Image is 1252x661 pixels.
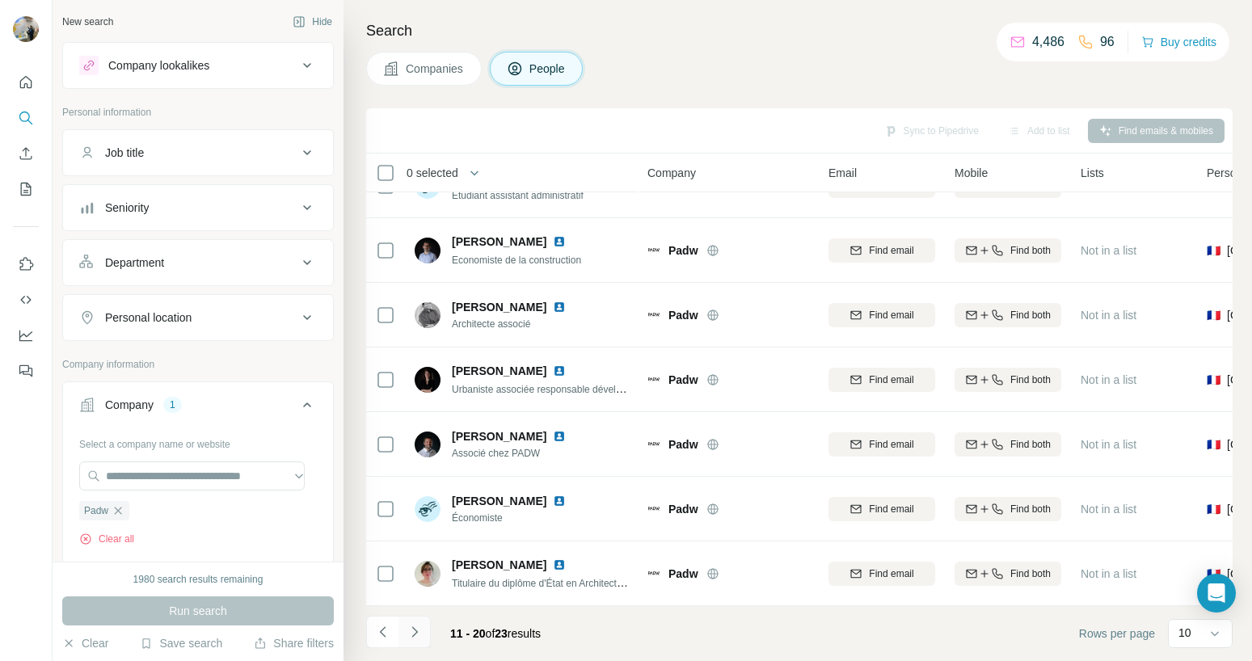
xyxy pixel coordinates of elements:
button: Find both [955,238,1061,263]
span: Urbaniste associée responsable développement [452,382,659,395]
img: Logo of Padw [647,567,660,580]
img: Logo of Padw [647,373,660,386]
img: Avatar [415,367,441,393]
span: Find email [869,373,913,387]
button: Find email [828,368,935,392]
div: Company lookalikes [108,57,209,74]
img: LinkedIn logo [553,430,566,443]
button: Dashboard [13,321,39,350]
span: Titulaire du diplôme d'État en Architecture [452,576,630,589]
img: Logo of Padw [647,503,660,516]
button: Use Surfe API [13,285,39,314]
span: Padw [668,566,698,582]
button: Find email [828,497,935,521]
span: 23 [495,627,508,640]
span: [PERSON_NAME] [452,493,546,509]
button: Find email [828,303,935,327]
span: Find email [869,437,913,452]
button: Company1 [63,385,333,431]
span: [PERSON_NAME] [452,557,546,573]
button: Find email [828,238,935,263]
button: Clear all [79,532,134,546]
img: Avatar [415,302,441,328]
span: Padw [668,501,698,517]
div: Select a company name or website [79,431,317,452]
span: Not in a list [1081,438,1136,451]
span: Find email [869,566,913,581]
button: Find email [828,432,935,457]
button: Find both [955,303,1061,327]
span: Not in a list [1081,503,1136,516]
button: Search [13,103,39,133]
p: Company information [62,357,334,372]
span: Mobile [955,165,988,181]
span: Email [828,165,857,181]
span: Padw [668,242,698,259]
span: 11 - 20 [450,627,486,640]
img: Avatar [415,432,441,457]
button: Enrich CSV [13,139,39,168]
span: 🇫🇷 [1207,436,1220,453]
img: LinkedIn logo [553,495,566,507]
span: Padw [84,503,108,518]
span: Économiste [452,511,585,525]
div: Personal location [105,309,192,326]
button: Job title [63,133,333,172]
button: My lists [13,175,39,204]
button: Hide [281,10,344,34]
span: results [450,627,541,640]
span: of [486,627,495,640]
button: Navigate to previous page [366,616,398,648]
button: Share filters [254,635,334,651]
p: 96 [1100,32,1115,52]
span: Architecte associé [452,317,585,331]
span: Not in a list [1081,373,1136,386]
span: Find both [1010,243,1051,258]
button: Use Surfe on LinkedIn [13,250,39,279]
div: 1980 search results remaining [133,572,263,587]
img: Logo of Padw [647,244,660,257]
img: LinkedIn logo [553,558,566,571]
span: [PERSON_NAME] [452,299,546,315]
span: Find email [869,308,913,322]
span: Find email [869,502,913,516]
span: [PERSON_NAME] [452,363,546,379]
span: [PERSON_NAME] [452,428,546,444]
button: Department [63,243,333,282]
button: Navigate to next page [398,616,431,648]
span: Padw [668,436,698,453]
img: Avatar [13,16,39,42]
div: Company [105,397,154,413]
img: Avatar [415,496,441,522]
p: Personal information [62,105,334,120]
span: Find both [1010,308,1051,322]
button: Find email [828,562,935,586]
span: Economiste de la construction [452,255,581,266]
span: Padw [668,307,698,323]
span: Rows per page [1079,625,1155,642]
span: Company [647,165,696,181]
span: Étudiant assistant administratif [452,190,584,201]
div: Job title [105,145,144,161]
img: Avatar [415,561,441,587]
span: Find email [869,243,913,258]
span: Not in a list [1081,244,1136,257]
span: Not in a list [1081,567,1136,580]
span: 🇫🇷 [1207,307,1220,323]
button: Find both [955,368,1061,392]
img: LinkedIn logo [553,364,566,377]
button: Company lookalikes [63,46,333,85]
span: Find both [1010,502,1051,516]
img: LinkedIn logo [553,301,566,314]
button: Quick start [13,68,39,97]
button: Personal location [63,298,333,337]
button: Seniority [63,188,333,227]
button: Clear [62,635,108,651]
div: New search [62,15,113,29]
span: Associé chez PADW [452,446,585,461]
button: Feedback [13,356,39,385]
button: Save search [140,635,222,651]
span: Find both [1010,437,1051,452]
img: LinkedIn logo [553,235,566,248]
p: 10 [1178,625,1191,641]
